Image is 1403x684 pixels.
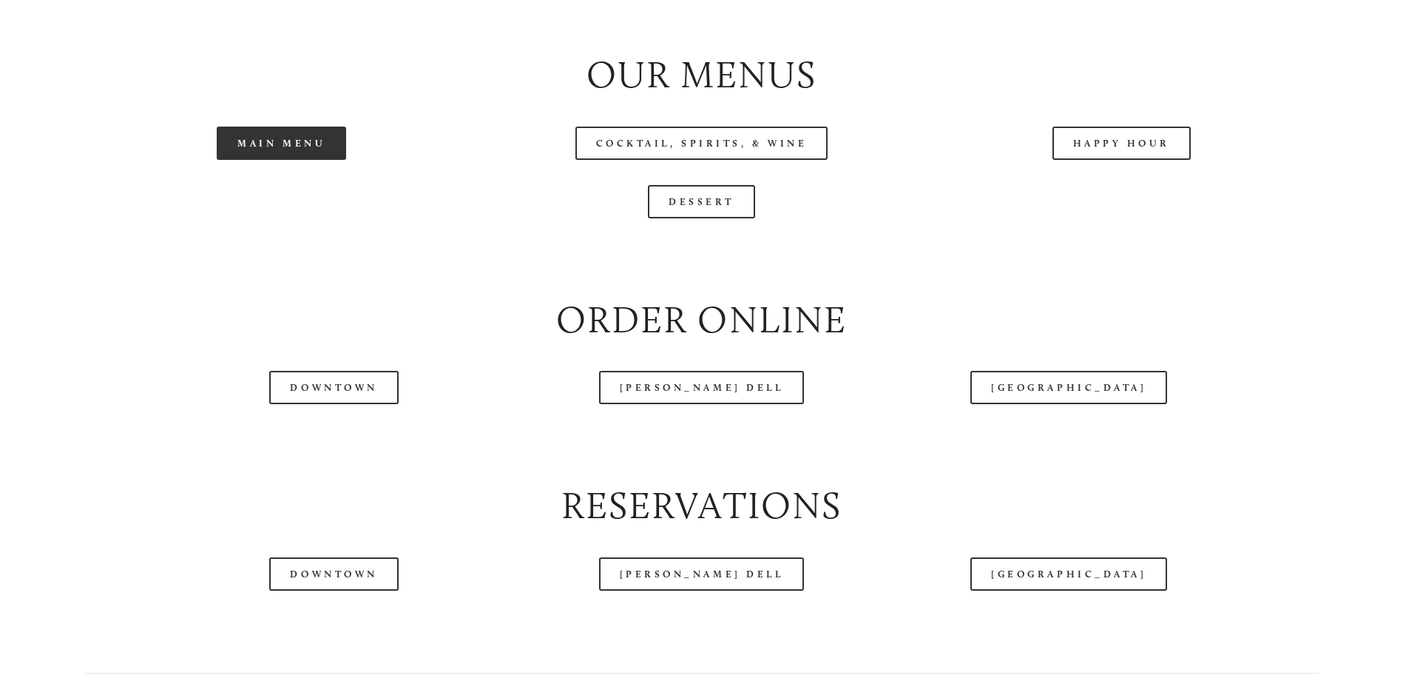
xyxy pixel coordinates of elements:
h2: Reservations [84,480,1319,532]
h2: Order Online [84,294,1319,346]
a: Downtown [269,371,398,404]
a: [GEOGRAPHIC_DATA] [970,371,1167,404]
a: Main Menu [217,127,346,160]
a: [PERSON_NAME] Dell [599,371,805,404]
a: Dessert [648,185,755,218]
a: [GEOGRAPHIC_DATA] [970,557,1167,591]
a: Cocktail, Spirits, & Wine [575,127,828,160]
a: [PERSON_NAME] Dell [599,557,805,591]
a: Happy Hour [1052,127,1191,160]
a: Downtown [269,557,398,591]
